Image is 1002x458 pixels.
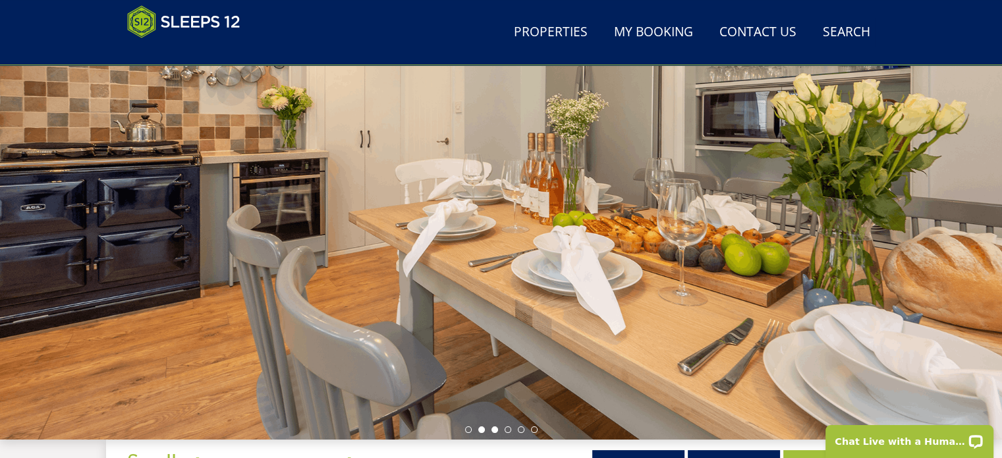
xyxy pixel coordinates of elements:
[121,46,259,57] iframe: Customer reviews powered by Trustpilot
[509,18,593,47] a: Properties
[714,18,802,47] a: Contact Us
[609,18,698,47] a: My Booking
[127,5,240,38] img: Sleeps 12
[817,416,1002,458] iframe: LiveChat chat widget
[818,18,876,47] a: Search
